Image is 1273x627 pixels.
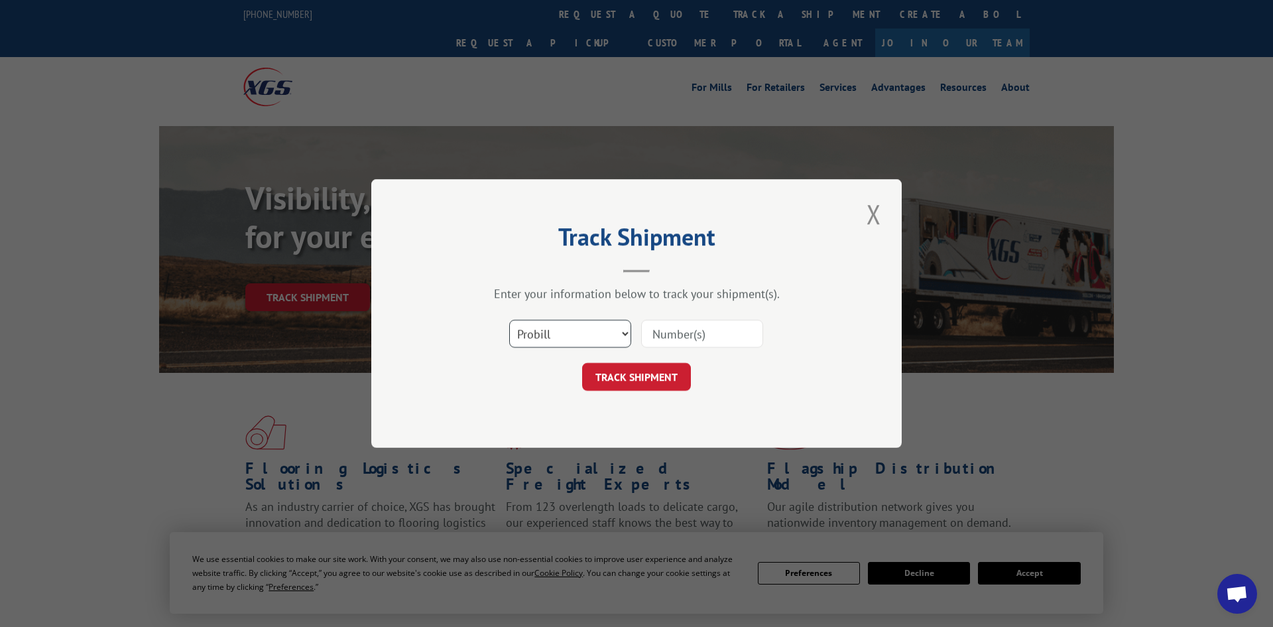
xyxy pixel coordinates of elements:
button: TRACK SHIPMENT [582,363,691,391]
button: Close modal [863,196,885,232]
a: Open chat [1217,574,1257,614]
h2: Track Shipment [438,228,835,253]
div: Enter your information below to track your shipment(s). [438,286,835,301]
input: Number(s) [641,320,763,348]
